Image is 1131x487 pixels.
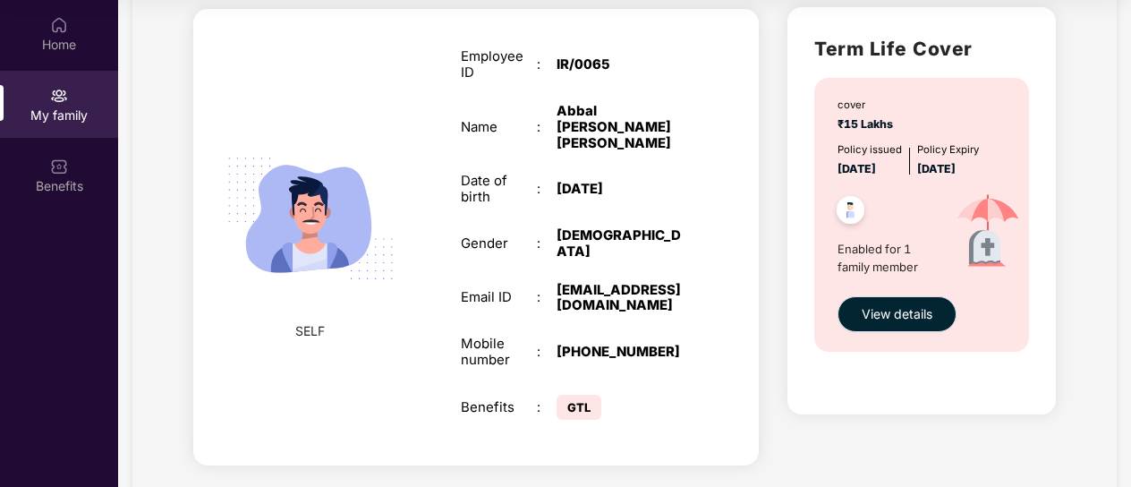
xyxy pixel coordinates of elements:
[838,162,876,175] span: [DATE]
[557,228,690,261] div: [DEMOGRAPHIC_DATA]
[557,57,690,73] div: IR/0065
[461,290,537,306] div: Email ID
[537,345,556,361] div: :
[208,115,413,321] img: svg+xml;base64,PHN2ZyB4bWxucz0iaHR0cDovL3d3dy53My5vcmcvMjAwMC9zdmciIHdpZHRoPSIyMjQiIGhlaWdodD0iMT...
[838,142,902,158] div: Policy issued
[557,395,601,420] span: GTL
[461,49,537,81] div: Employee ID
[295,321,325,341] span: SELF
[537,400,556,416] div: :
[862,304,932,324] span: View details
[461,337,537,369] div: Mobile number
[537,236,556,252] div: :
[461,120,537,136] div: Name
[829,191,872,235] img: svg+xml;base64,PHN2ZyB4bWxucz0iaHR0cDovL3d3dy53My5vcmcvMjAwMC9zdmciIHdpZHRoPSI0OC45NDMiIGhlaWdodD...
[838,98,898,114] div: cover
[461,236,537,252] div: Gender
[838,296,957,332] button: View details
[461,174,537,206] div: Date of birth
[50,16,68,34] img: svg+xml;base64,PHN2ZyBpZD0iSG9tZSIgeG1sbnM9Imh0dHA6Ly93d3cudzMub3JnLzIwMDAvc3ZnIiB3aWR0aD0iMjAiIG...
[557,283,690,315] div: [EMAIL_ADDRESS][DOMAIN_NAME]
[537,290,556,306] div: :
[838,117,898,131] span: ₹15 Lakhs
[938,178,1038,287] img: icon
[917,142,979,158] div: Policy Expiry
[557,182,690,198] div: [DATE]
[814,34,1029,64] h2: Term Life Cover
[838,240,938,277] span: Enabled for 1 family member
[917,162,956,175] span: [DATE]
[537,182,556,198] div: :
[50,158,68,175] img: svg+xml;base64,PHN2ZyBpZD0iQmVuZWZpdHMiIHhtbG5zPSJodHRwOi8vd3d3LnczLm9yZy8yMDAwL3N2ZyIgd2lkdGg9Ij...
[557,104,690,151] div: Abbal [PERSON_NAME] [PERSON_NAME]
[50,87,68,105] img: svg+xml;base64,PHN2ZyB3aWR0aD0iMjAiIGhlaWdodD0iMjAiIHZpZXdCb3g9IjAgMCAyMCAyMCIgZmlsbD0ibm9uZSIgeG...
[537,57,556,73] div: :
[557,345,690,361] div: [PHONE_NUMBER]
[461,400,537,416] div: Benefits
[537,120,556,136] div: :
